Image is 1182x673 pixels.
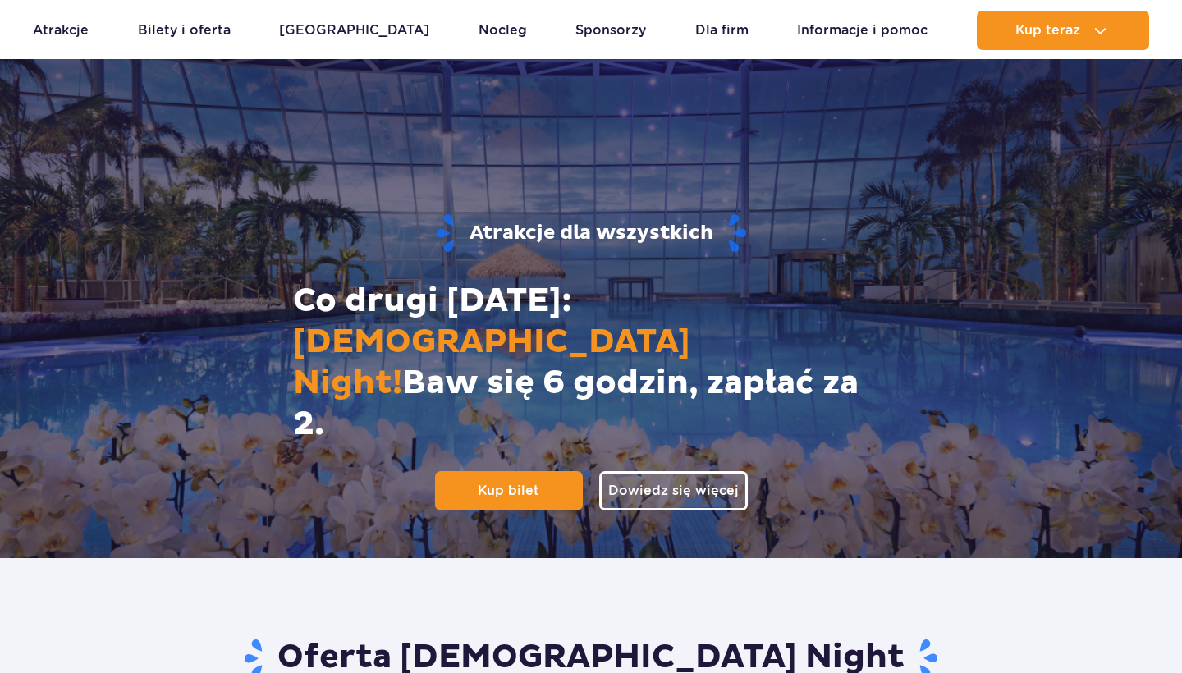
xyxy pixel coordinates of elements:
[575,11,646,50] a: Sponsorzy
[599,471,748,510] a: Dowiedz się więcej
[63,213,1119,254] strong: Atrakcje dla wszystkich
[608,482,739,500] span: Dowiedz się więcej
[977,11,1149,50] button: Kup teraz
[695,11,749,50] a: Dla firm
[797,11,928,50] a: Informacje i pomoc
[33,11,89,50] a: Atrakcje
[279,11,429,50] a: [GEOGRAPHIC_DATA]
[138,11,231,50] a: Bilety i oferta
[435,471,583,510] a: Kup bilet
[479,11,527,50] a: Nocleg
[478,482,539,500] span: Kup bilet
[280,281,902,445] h1: Co drugi [DATE]: Baw się 6 godzin, zapłać za 2.
[1015,23,1080,38] span: Kup teraz
[293,322,690,404] span: [DEMOGRAPHIC_DATA] Night!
